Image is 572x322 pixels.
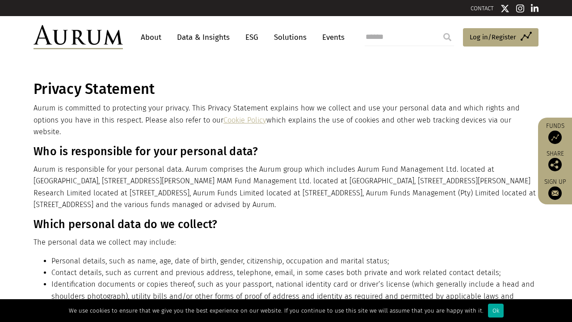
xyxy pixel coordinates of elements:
[548,186,562,200] img: Sign up to our newsletter
[516,4,524,13] img: Instagram icon
[51,255,536,267] li: Personal details, such as name, age, date of birth, gender, citizenship, occupation and marital s...
[223,116,266,124] a: Cookie Policy
[500,4,509,13] img: Twitter icon
[548,158,562,171] img: Share this post
[548,131,562,144] img: Access Funds
[471,5,494,12] a: CONTACT
[269,29,311,46] a: Solutions
[543,122,568,144] a: Funds
[488,304,504,318] div: Ok
[470,32,516,42] span: Log in/Register
[531,4,539,13] img: Linkedin icon
[543,178,568,200] a: Sign up
[463,28,538,47] a: Log in/Register
[34,102,536,138] p: Aurum is committed to protecting your privacy. This Privacy Statement explains how we collect and...
[51,279,536,314] li: Identiﬁcation documents or copies thereof, such as your passport, national identity card or drive...
[136,29,166,46] a: About
[34,218,536,231] h3: Which personal data do we collect?
[34,145,536,158] h3: Who is responsible for your personal data?
[34,237,536,248] p: The personal data we collect may include:
[241,29,263,46] a: ESG
[543,151,568,171] div: Share
[34,25,123,49] img: Aurum
[318,29,345,46] a: Events
[34,80,536,98] h1: Privacy Statement
[438,28,456,46] input: Submit
[34,164,536,211] p: Aurum is responsible for your personal data. Aurum comprises the Aurum group which includes Aurum...
[51,267,536,279] li: Contact details, such as current and previous address, telephone, email, in some cases both priva...
[172,29,234,46] a: Data & Insights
